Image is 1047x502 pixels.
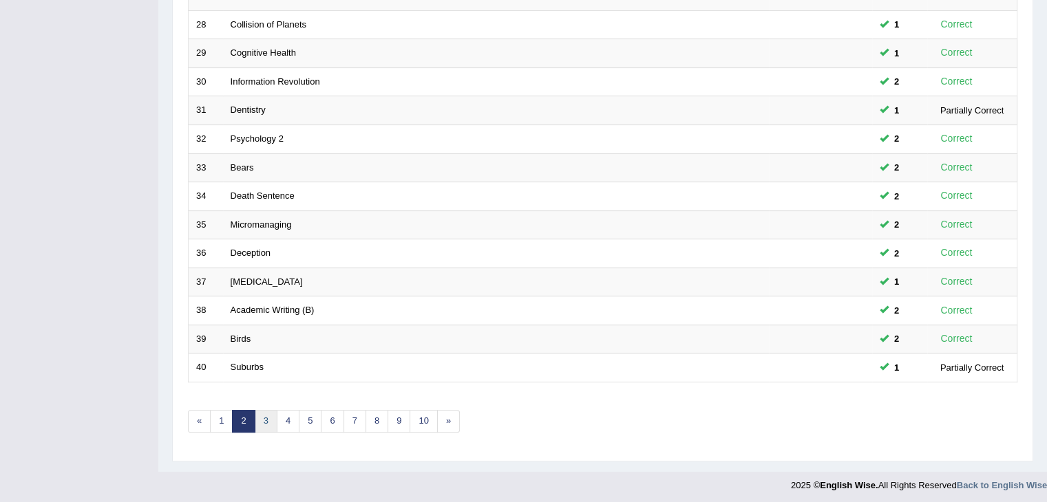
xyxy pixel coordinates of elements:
[321,410,343,433] a: 6
[232,410,255,433] a: 2
[231,19,307,30] a: Collision of Planets
[189,353,223,382] td: 40
[935,188,978,204] div: Correct
[189,325,223,353] td: 39
[935,131,978,146] div: Correct
[935,217,978,232] div: Correct
[935,103,1009,118] div: Partially Correct
[935,360,1009,375] div: Partially Correct
[820,480,878,490] strong: English Wise.
[231,162,254,173] a: Bears
[231,76,320,87] a: Information Revolution
[189,268,223,296] td: 37
[277,410,299,433] a: 4
[189,10,223,39] td: 28
[889,46,905,61] span: You can still take this question
[388,410,410,433] a: 9
[231,190,295,201] a: Death Sentence
[231,47,296,58] a: Cognitive Health
[210,410,233,433] a: 1
[231,105,266,115] a: Dentistry
[889,303,905,318] span: You can still take this question
[231,362,264,372] a: Suburbs
[889,160,905,175] span: You can still take this question
[410,410,437,433] a: 10
[189,96,223,125] td: 31
[189,153,223,182] td: 33
[889,103,905,118] span: You can still take this question
[935,245,978,261] div: Correct
[188,410,211,433] a: «
[231,248,271,258] a: Deception
[889,360,905,375] span: You can still take this question
[935,274,978,290] div: Correct
[231,133,284,144] a: Psychology 2
[889,189,905,204] span: You can still take this question
[935,303,978,318] div: Correct
[231,276,303,287] a: [MEDICAL_DATA]
[889,246,905,261] span: You can still take this question
[189,182,223,211] td: 34
[935,45,978,61] div: Correct
[189,67,223,96] td: 30
[255,410,277,433] a: 3
[437,410,460,433] a: »
[189,210,223,239] td: 35
[791,472,1047,492] div: 2025 © All Rights Reserved
[366,410,388,433] a: 8
[343,410,366,433] a: 7
[231,219,292,230] a: Micromanaging
[889,274,905,289] span: You can still take this question
[935,160,978,175] div: Correct
[889,331,905,346] span: You can still take this question
[189,124,223,153] td: 32
[189,239,223,268] td: 36
[299,410,321,433] a: 5
[889,131,905,146] span: You can still take this question
[889,74,905,89] span: You can still take this question
[189,296,223,325] td: 38
[957,480,1047,490] a: Back to English Wise
[889,17,905,32] span: You can still take this question
[889,217,905,232] span: You can still take this question
[231,305,315,315] a: Academic Writing (B)
[935,74,978,89] div: Correct
[231,334,251,344] a: Birds
[935,331,978,347] div: Correct
[935,17,978,32] div: Correct
[189,39,223,68] td: 29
